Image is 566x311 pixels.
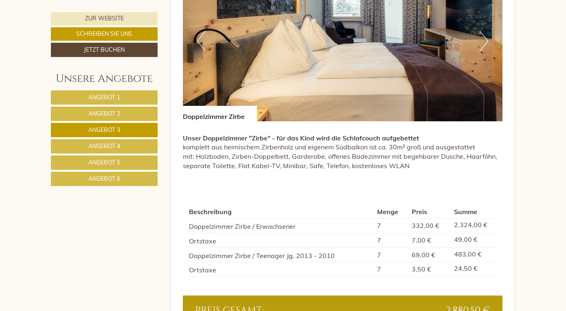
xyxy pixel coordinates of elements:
[183,134,503,171] p: komplett aus heimischem Zirbenholz und eigenem Südbalkon ist ca. 30m² groß und ausgestattet mit: ...
[88,126,120,134] span: Angebot 3
[374,206,408,218] th: Menge
[374,262,408,277] td: 7
[189,247,374,262] td: Doppelzimmer Zirbe / Teenager Jg. 2013 - 2010
[88,175,120,182] span: Angebot 6
[183,134,419,142] strong: Unser Doppelzimmer "Zirbe" - für das Kind wird die Schlafcouch aufgebettet
[189,262,374,277] td: Ortstaxe
[480,31,488,51] button: Next
[374,233,408,247] td: 7
[88,110,120,117] span: Angebot 2
[412,221,439,230] span: 332,00 €
[197,31,206,51] button: Previous
[183,106,257,121] div: Doppelzimmer Zirbe
[408,206,451,218] th: Preis
[51,43,158,57] a: Jetzt buchen
[412,265,431,273] span: 3,50 €
[374,218,408,233] td: 7
[189,218,374,233] td: Doppelzimmer Zirbe / Erwachsener
[412,251,435,259] span: 69,00 €
[88,94,120,101] span: Angebot 1
[51,27,158,41] a: Schreiben Sie uns
[51,12,158,25] a: Zur Website
[451,233,496,247] td: 49,00 €
[412,236,431,244] span: 7,00 €
[451,218,496,233] td: 2.324,00 €
[451,262,496,277] td: 24,50 €
[88,142,120,150] span: Angebot 4
[189,233,374,247] td: Ortstaxe
[451,206,496,218] th: Summe
[374,247,408,262] td: 7
[189,206,374,218] th: Beschreibung
[451,247,496,262] td: 483,00 €
[88,159,120,166] span: Angebot 5
[51,71,158,86] div: Unsere Angebote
